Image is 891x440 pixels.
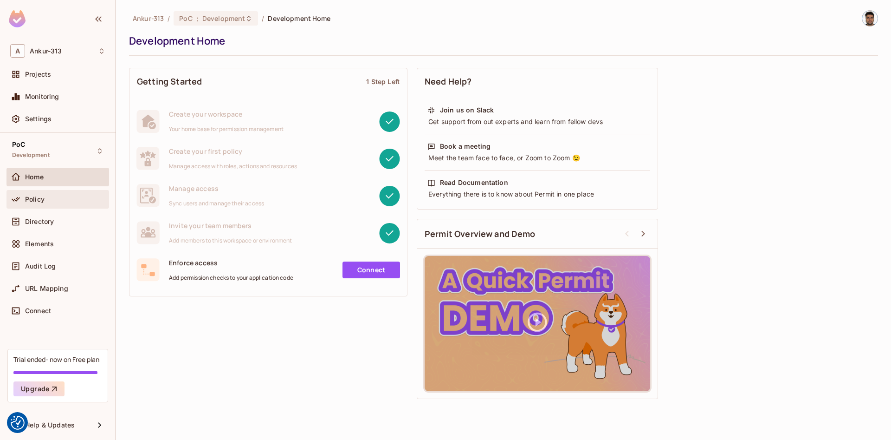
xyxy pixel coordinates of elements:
[25,93,59,100] span: Monitoring
[179,14,192,23] span: PoC
[169,274,293,282] span: Add permission checks to your application code
[133,14,164,23] span: the active workspace
[440,105,494,115] div: Join us on Slack
[268,14,330,23] span: Development Home
[137,76,202,87] span: Getting Started
[202,14,245,23] span: Development
[25,240,54,248] span: Elements
[425,228,536,240] span: Permit Overview and Demo
[25,307,51,315] span: Connect
[30,47,62,55] span: Workspace: Ankur-313
[25,421,75,429] span: Help & Updates
[25,196,45,203] span: Policy
[169,221,292,230] span: Invite your team members
[169,237,292,244] span: Add members to this workspace or environment
[129,34,873,48] div: Development Home
[440,142,491,151] div: Book a meeting
[11,416,25,430] button: Consent Preferences
[11,416,25,430] img: Revisit consent button
[262,14,264,23] li: /
[440,178,508,187] div: Read Documentation
[25,71,51,78] span: Projects
[169,125,284,133] span: Your home base for permission management
[366,77,400,86] div: 1 Step Left
[169,184,264,193] span: Manage access
[25,218,54,225] span: Directory
[342,262,400,278] a: Connect
[169,110,284,118] span: Create your workspace
[169,258,293,267] span: Enforce access
[25,115,52,123] span: Settings
[25,173,44,181] span: Home
[12,151,50,159] span: Development
[168,14,170,23] li: /
[862,11,878,26] img: Vladimir Shopov
[9,10,26,27] img: SReyMgAAAABJRU5ErkJggg==
[427,153,647,163] div: Meet the team face to face, or Zoom to Zoom 😉
[425,76,472,87] span: Need Help?
[427,117,647,126] div: Get support from out experts and learn from fellow devs
[169,147,297,156] span: Create your first policy
[25,263,56,270] span: Audit Log
[169,200,264,207] span: Sync users and manage their access
[13,355,99,364] div: Trial ended- now on Free plan
[12,141,25,148] span: PoC
[13,381,65,396] button: Upgrade
[25,285,68,292] span: URL Mapping
[196,15,199,22] span: :
[169,163,297,170] span: Manage access with roles, actions and resources
[10,44,25,58] span: A
[427,190,647,199] div: Everything there is to know about Permit in one place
